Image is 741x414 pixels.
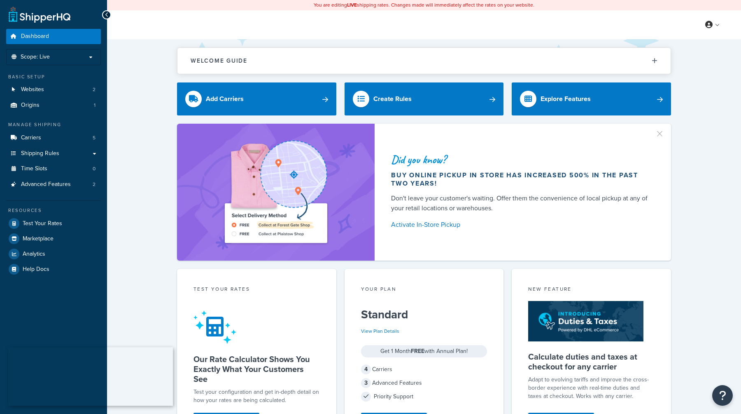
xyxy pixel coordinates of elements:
[361,365,371,374] span: 4
[6,216,101,231] a: Test Your Rates
[712,385,733,406] button: Open Resource Center
[361,327,399,335] a: View Plan Details
[93,165,96,172] span: 0
[93,181,96,188] span: 2
[361,345,487,358] div: Get 1 Month with Annual Plan!
[21,86,44,93] span: Websites
[23,266,49,273] span: Help Docs
[361,391,487,402] div: Priority Support
[6,146,101,161] a: Shipping Rules
[6,98,101,113] a: Origins1
[361,377,487,389] div: Advanced Features
[391,219,651,231] a: Activate In-Store Pickup
[21,54,50,61] span: Scope: Live
[21,134,41,141] span: Carriers
[411,347,424,355] strong: FREE
[6,262,101,277] a: Help Docs
[21,181,71,188] span: Advanced Features
[361,364,487,375] div: Carriers
[206,93,244,105] div: Add Carriers
[191,58,247,64] h2: Welcome Guide
[6,177,101,192] a: Advanced Features2
[23,251,45,258] span: Analytics
[177,48,671,74] button: Welcome Guide
[512,82,671,115] a: Explore Features
[193,285,320,295] div: Test your rates
[361,308,487,321] h5: Standard
[6,98,101,113] li: Origins
[391,193,651,213] div: Don't leave your customer's waiting. Offer them the convenience of local pickup at any of your re...
[6,121,101,128] div: Manage Shipping
[361,378,371,388] span: 3
[94,102,96,109] span: 1
[177,82,336,115] a: Add Carriers
[21,102,40,109] span: Origins
[528,376,655,400] p: Adapt to evolving tariffs and improve the cross-border experience with real-time duties and taxes...
[193,388,320,405] div: Test your configuration and get in-depth detail on how your rates are being calculated.
[6,73,101,80] div: Basic Setup
[6,82,101,97] li: Websites
[6,231,101,246] a: Marketplace
[93,134,96,141] span: 5
[193,354,320,384] h5: Our Rate Calculator Shows You Exactly What Your Customers See
[201,136,350,248] img: ad-shirt-map-b0359fc47e01cab431d101c4b569394f6a03f54285957d908178d52f29eb9668.png
[391,154,651,165] div: Did you know?
[23,220,62,227] span: Test Your Rates
[528,285,655,295] div: New Feature
[373,93,412,105] div: Create Rules
[541,93,591,105] div: Explore Features
[347,1,357,9] b: LIVE
[21,150,59,157] span: Shipping Rules
[528,352,655,372] h5: Calculate duties and taxes at checkout for any carrier
[21,165,47,172] span: Time Slots
[6,29,101,44] a: Dashboard
[6,82,101,97] a: Websites2
[391,171,651,188] div: Buy online pickup in store has increased 500% in the past two years!
[361,285,487,295] div: Your Plan
[6,177,101,192] li: Advanced Features
[6,161,101,176] li: Time Slots
[21,33,49,40] span: Dashboard
[345,82,504,115] a: Create Rules
[6,130,101,146] a: Carriers5
[6,207,101,214] div: Resources
[6,130,101,146] li: Carriers
[6,161,101,176] a: Time Slots0
[23,235,54,242] span: Marketplace
[93,86,96,93] span: 2
[6,247,101,261] a: Analytics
